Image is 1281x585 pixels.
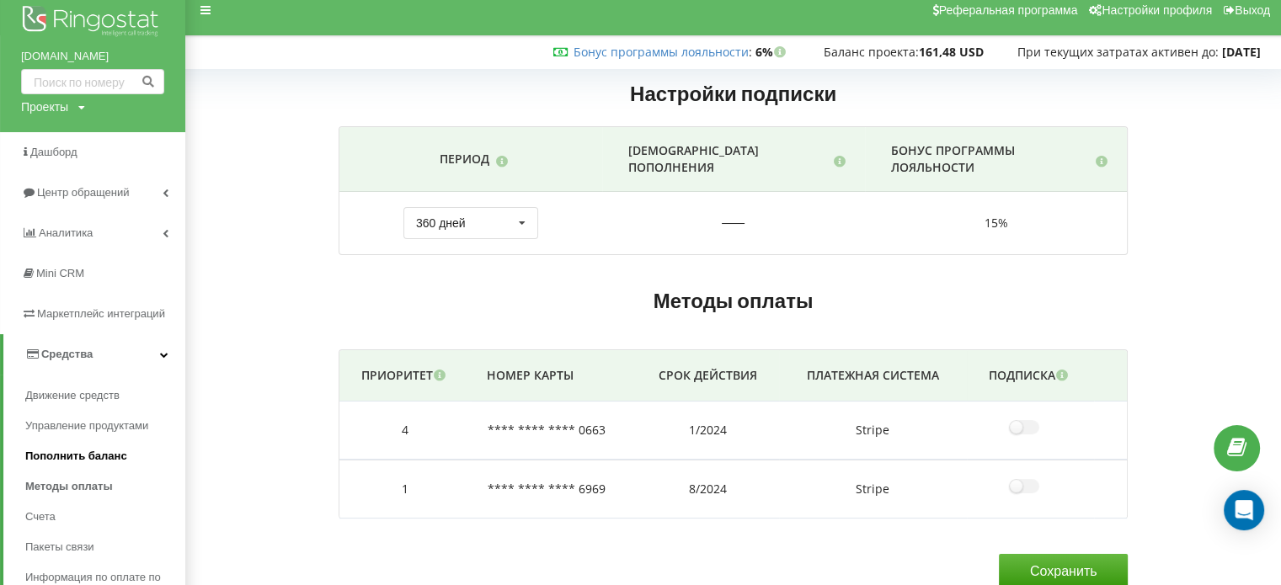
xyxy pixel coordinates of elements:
[779,402,967,460] td: Stripe
[25,441,185,471] a: Пополнить баланс
[41,348,93,360] span: Средства
[25,417,148,434] span: Управление продуктами
[416,217,466,229] div: 360 дней
[440,151,489,168] p: Период
[25,471,185,502] a: Методы оплаты
[779,350,967,402] th: Платежная система
[25,539,94,556] span: Пакеты связи
[21,2,164,44] img: Ringostat logo
[638,350,779,402] th: Срок действия
[881,215,1111,231] div: 15%
[1224,490,1264,530] div: Open Intercom Messenger
[638,402,779,460] td: 1/2024
[25,478,113,495] span: Методы оплаты
[574,44,752,60] span: :
[21,98,68,115] div: Проекты
[472,350,638,402] th: Номер карты
[25,411,185,441] a: Управление продуктами
[339,402,472,460] td: 4
[339,288,1128,314] h2: Методы оплаты
[30,146,77,158] span: Дашборд
[939,3,1078,17] span: Реферальная программа
[339,460,472,519] td: 1
[21,48,164,65] a: [DOMAIN_NAME]
[574,44,749,60] a: Бонус программы лояльности
[779,460,967,519] td: Stripe
[891,142,1090,176] p: Бонус программы лояльности
[433,367,447,379] i: Деньги будут списаны с активной карты с наивысшим приоритетом(чем больше цифра — тем выше приорит...
[967,350,1094,402] th: Подписка
[25,508,56,525] span: Счета
[25,387,120,404] span: Движение средств
[25,502,185,532] a: Счета
[339,72,1128,115] h2: Настройки подписки
[1222,44,1261,60] strong: [DATE]
[628,142,828,176] p: [DEMOGRAPHIC_DATA] пополнения
[824,44,919,60] span: Баланс проекта:
[39,226,93,239] span: Аналитика
[3,334,185,375] a: Средства
[1055,367,1070,379] i: После оформления подписки, за четыре дня до предполагаемого конца средств произойдет списание с п...
[919,44,984,60] strong: 161,48 USD
[37,307,165,320] span: Маркетплейс интеграций
[1017,44,1219,60] span: При текущих затратах активен до:
[1102,3,1212,17] span: Настройки профиля
[25,380,185,411] a: Движение средств
[638,460,779,519] td: 8/2024
[37,186,129,199] span: Центр обращений
[21,69,164,94] input: Поиск по номеру
[36,267,84,279] span: Mini CRM
[339,350,472,402] th: Приоритет
[25,448,127,465] span: Пополнить баланс
[1235,3,1270,17] span: Выход
[25,532,185,562] a: Пакеты связи
[755,44,790,60] strong: 6%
